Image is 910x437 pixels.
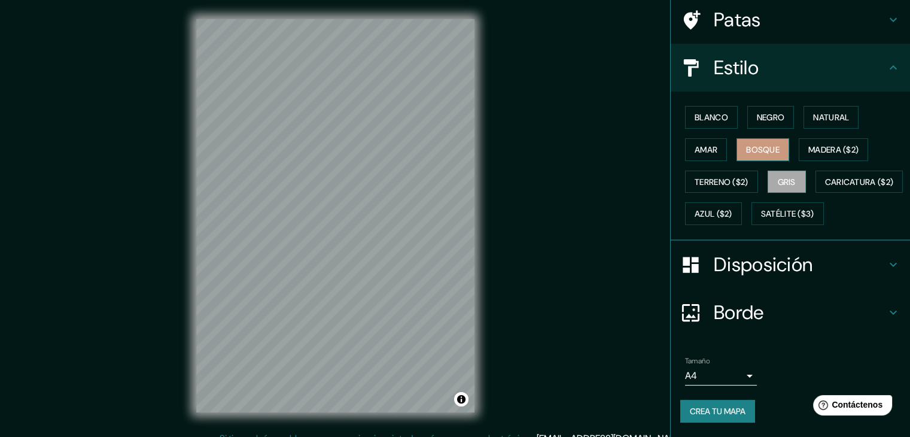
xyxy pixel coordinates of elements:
font: Satélite ($3) [761,209,814,220]
button: Azul ($2) [685,202,742,225]
font: Negro [757,112,785,123]
font: Tamaño [685,356,710,366]
font: Azul ($2) [695,209,732,220]
font: Borde [714,300,764,325]
font: Amar [695,144,717,155]
canvas: Mapa [196,19,474,412]
button: Crea tu mapa [680,400,755,423]
font: Terreno ($2) [695,177,748,187]
font: Patas [714,7,761,32]
div: Estilo [671,44,910,92]
button: Blanco [685,106,738,129]
button: Activar o desactivar atribución [454,392,468,406]
button: Bosque [736,138,789,161]
font: Caricatura ($2) [825,177,894,187]
iframe: Lanzador de widgets de ayuda [804,390,897,424]
font: Estilo [714,55,759,80]
button: Caricatura ($2) [815,171,903,193]
font: Blanco [695,112,728,123]
font: Madera ($2) [808,144,859,155]
button: Natural [804,106,859,129]
button: Madera ($2) [799,138,868,161]
font: Gris [778,177,796,187]
font: Disposición [714,252,812,277]
button: Terreno ($2) [685,171,758,193]
font: Crea tu mapa [690,406,745,417]
div: Disposición [671,241,910,289]
div: A4 [685,366,757,386]
button: Negro [747,106,795,129]
div: Borde [671,289,910,336]
button: Amar [685,138,727,161]
font: Natural [813,112,849,123]
font: A4 [685,369,697,382]
button: Satélite ($3) [751,202,824,225]
button: Gris [768,171,806,193]
font: Bosque [746,144,780,155]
